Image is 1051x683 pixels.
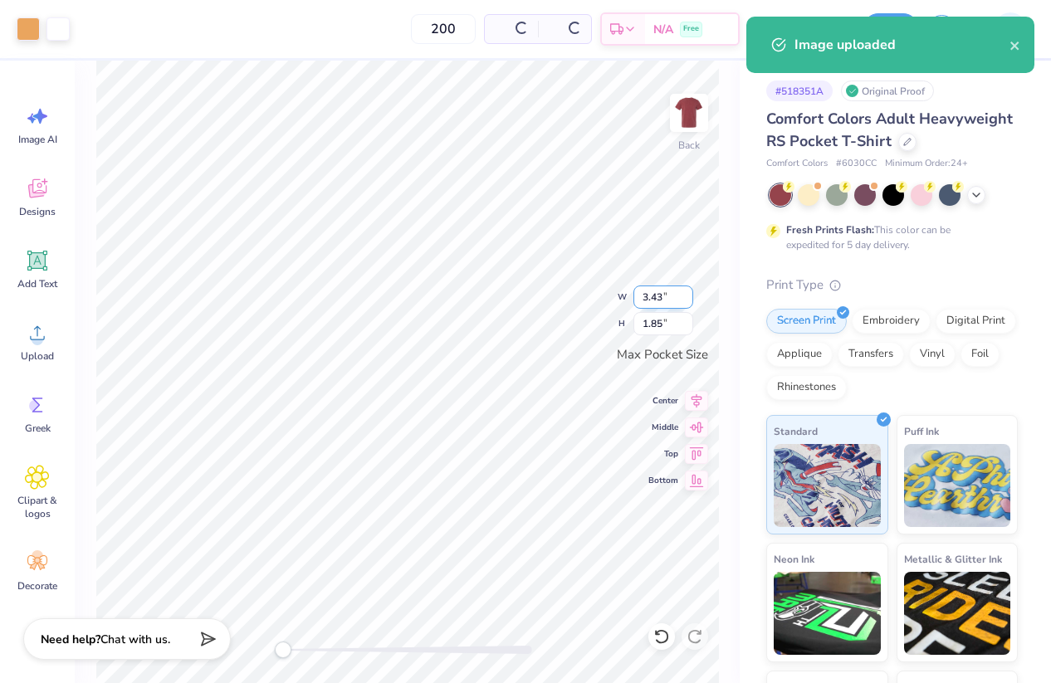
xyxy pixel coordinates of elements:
span: Metallic & Glitter Ink [904,550,1002,568]
div: Print Type [766,276,1018,295]
span: Neon Ink [774,550,814,568]
strong: Fresh Prints Flash: [786,223,874,237]
span: Decorate [17,579,57,593]
img: Metallic & Glitter Ink [904,572,1011,655]
span: Comfort Colors [766,157,828,171]
div: Foil [961,342,1000,367]
span: N/A [653,21,673,38]
span: Puff Ink [904,422,939,440]
span: Free [683,23,699,35]
span: Greek [25,422,51,435]
div: Digital Print [936,309,1016,334]
span: Middle [648,421,678,434]
span: Top [648,447,678,461]
span: Add Text [17,277,57,290]
span: Image AI [18,133,57,146]
div: Back [678,138,700,153]
span: Designs [19,205,56,218]
input: – – [411,14,476,44]
div: Image uploaded [794,35,1009,55]
div: # 518351A [766,80,833,101]
img: Puff Ink [904,444,1011,527]
div: This color can be expedited for 5 day delivery. [786,222,990,252]
input: Untitled Design [773,12,854,46]
img: Neon Ink [774,572,881,655]
span: Comfort Colors Adult Heavyweight RS Pocket T-Shirt [766,109,1013,151]
div: Rhinestones [766,375,847,400]
div: Embroidery [852,309,931,334]
div: Accessibility label [275,642,291,658]
a: AJ [969,12,1034,46]
strong: Need help? [41,632,100,647]
img: Standard [774,444,881,527]
div: Screen Print [766,309,847,334]
span: Upload [21,349,54,363]
img: Armiel John Calzada [994,12,1027,46]
button: close [1009,35,1021,55]
span: Bottom [648,474,678,487]
div: Applique [766,342,833,367]
span: # 6030CC [836,157,877,171]
span: Chat with us. [100,632,170,647]
div: Original Proof [841,80,934,101]
div: Transfers [838,342,904,367]
div: Vinyl [909,342,956,367]
img: Back [672,96,706,129]
span: Center [648,394,678,407]
span: Standard [774,422,818,440]
span: Minimum Order: 24 + [885,157,968,171]
span: Clipart & logos [10,494,65,520]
